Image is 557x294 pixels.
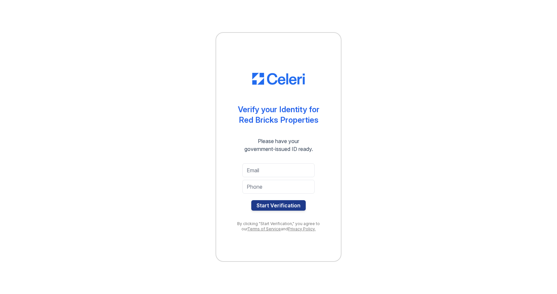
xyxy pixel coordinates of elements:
[252,73,305,85] img: CE_Logo_Blue-a8612792a0a2168367f1c8372b55b34899dd931a85d93a1a3d3e32e68fde9ad4.png
[229,221,328,232] div: By clicking "Start Verification," you agree to our and
[251,200,306,211] button: Start Verification
[233,137,325,153] div: Please have your government-issued ID ready.
[247,226,281,231] a: Terms of Service
[242,180,315,194] input: Phone
[238,104,320,125] div: Verify your Identity for Red Bricks Properties
[242,163,315,177] input: Email
[288,226,316,231] a: Privacy Policy.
